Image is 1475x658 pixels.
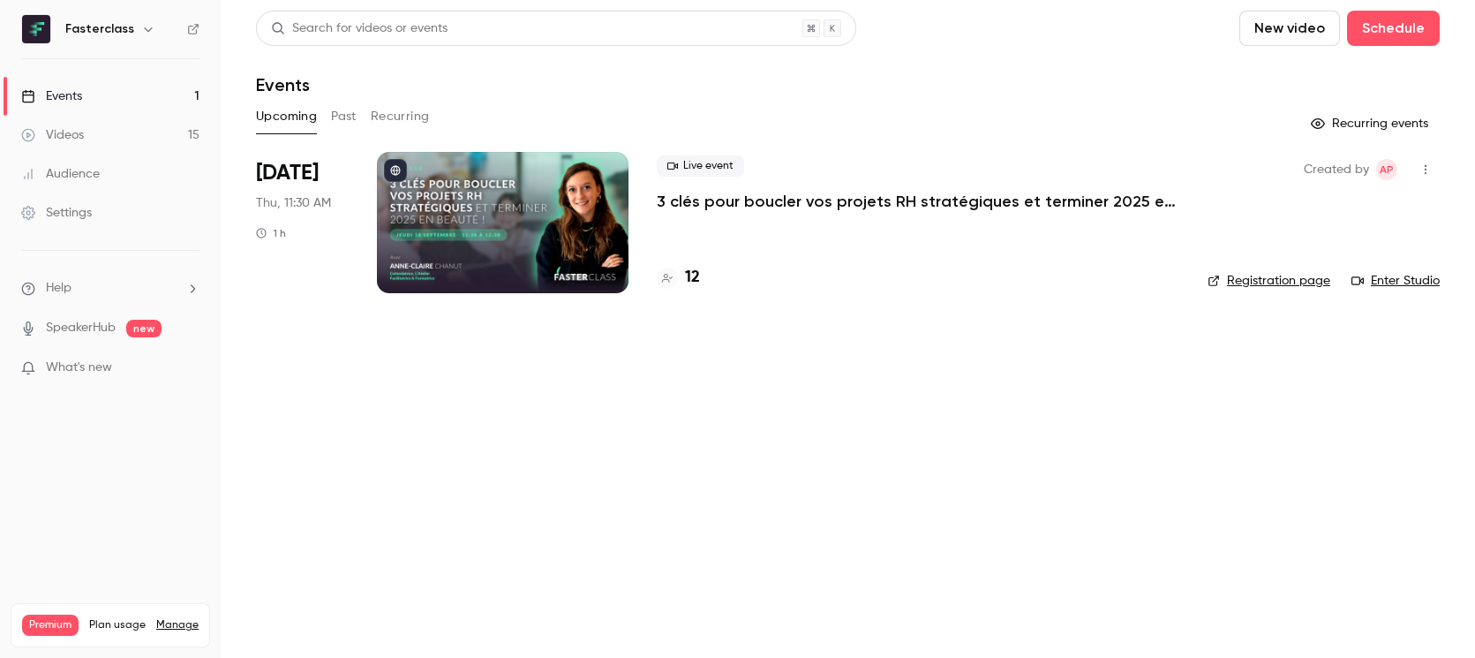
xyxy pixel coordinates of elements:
[21,279,199,298] li: help-dropdown-opener
[28,28,42,42] img: logo_orange.svg
[71,102,86,117] img: tab_domain_overview_orange.svg
[46,319,116,337] a: SpeakerHub
[331,102,357,131] button: Past
[49,28,87,42] div: v 4.0.25
[1347,11,1440,46] button: Schedule
[65,20,134,38] h6: Fasterclass
[46,359,112,377] span: What's new
[685,266,700,290] h4: 12
[1239,11,1340,46] button: New video
[256,194,331,212] span: Thu, 11:30 AM
[256,152,349,293] div: Sep 18 Thu, 11:30 AM (Europe/Paris)
[371,102,430,131] button: Recurring
[46,46,199,60] div: Domaine: [DOMAIN_NAME]
[22,615,79,636] span: Premium
[256,74,310,95] h1: Events
[220,104,270,116] div: Mots-clés
[21,204,92,222] div: Settings
[1376,159,1397,180] span: Amory Panné
[22,15,50,43] img: Fasterclass
[1351,272,1440,290] a: Enter Studio
[256,159,319,187] span: [DATE]
[21,126,84,144] div: Videos
[1304,159,1369,180] span: Created by
[657,155,744,177] span: Live event
[21,165,100,183] div: Audience
[91,104,136,116] div: Domaine
[1380,159,1394,180] span: AP
[657,266,700,290] a: 12
[126,320,162,337] span: new
[256,226,286,240] div: 1 h
[1208,272,1330,290] a: Registration page
[256,102,317,131] button: Upcoming
[21,87,82,105] div: Events
[28,46,42,60] img: website_grey.svg
[1303,110,1440,138] button: Recurring events
[271,19,448,38] div: Search for videos or events
[657,191,1179,212] a: 3 clés pour boucler vos projets RH stratégiques et terminer 2025 en beauté !
[156,618,199,632] a: Manage
[89,618,146,632] span: Plan usage
[46,279,71,298] span: Help
[200,102,214,117] img: tab_keywords_by_traffic_grey.svg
